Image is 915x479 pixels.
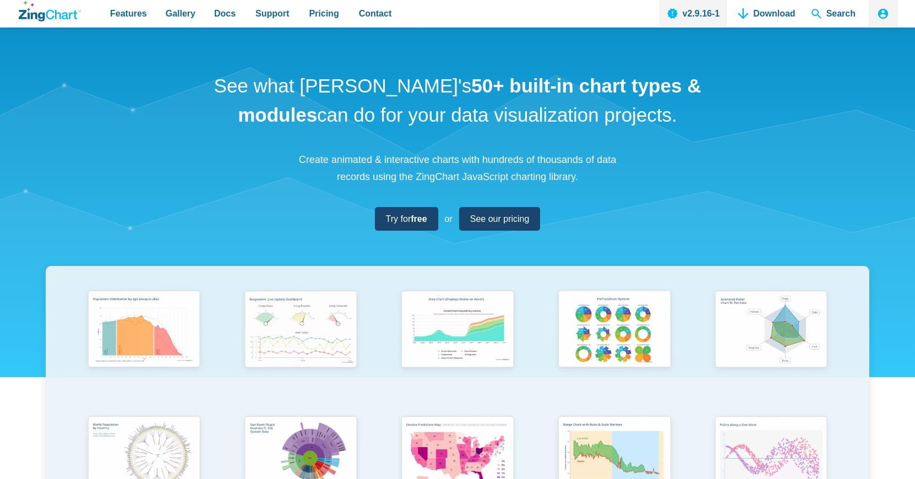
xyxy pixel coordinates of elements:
[386,211,427,226] span: Try for
[292,151,623,185] p: Create animated & interactive charts with hundreds of thousands of data records using the ZingCha...
[19,1,81,21] a: ZingChart Logo. Click to return to the homepage
[81,286,207,375] img: Population Distribution by Age Group in 2052
[536,286,693,411] a: Pie Transform Options
[470,211,530,226] span: See our pricing
[238,286,363,375] img: Responsive Live Update Dashboard
[693,286,849,411] a: Animated Radar Chart ft. Pet Data
[379,286,536,411] a: Area Chart (Displays Nodes on Hover)
[255,6,289,21] span: Support
[445,211,453,226] span: or
[214,6,236,21] span: Docs
[395,286,520,375] img: Area Chart (Displays Nodes on Hover)
[309,6,339,21] span: Pricing
[166,6,195,21] span: Gallery
[110,6,147,21] span: Features
[66,286,222,411] a: Population Distribution by Age Group in 2052
[359,6,392,21] span: Contact
[709,286,834,375] img: Animated Radar Chart ft. Pet Data
[552,286,677,375] img: Pie Transform Options
[222,286,379,411] a: Responsive Live Update Dashboard
[411,214,427,224] strong: free
[210,72,705,129] h1: See what [PERSON_NAME]'s can do for your data visualization projects.
[459,207,541,231] a: See our pricing
[375,207,438,231] a: Try forfree
[238,75,701,126] strong: 50+ built-in chart types & modules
